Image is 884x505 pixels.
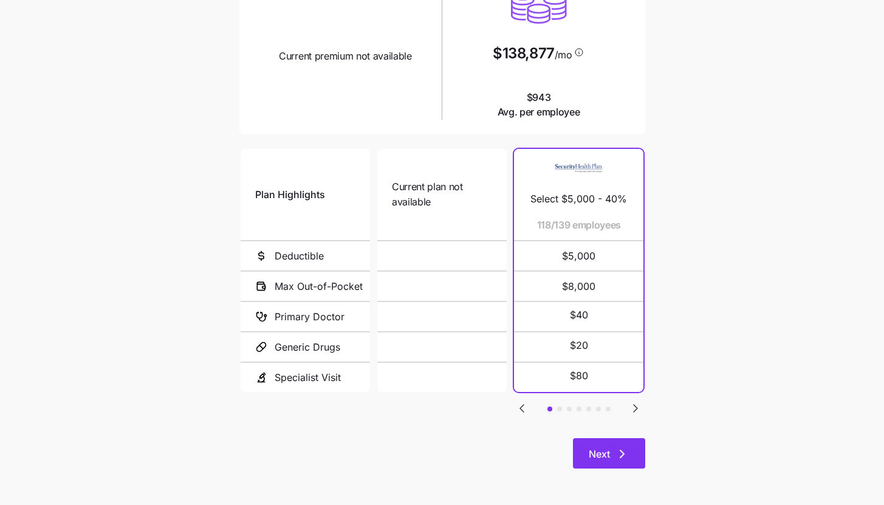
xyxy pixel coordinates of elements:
[275,340,340,355] span: Generic Drugs
[570,307,588,323] span: $40
[514,400,530,416] button: Go to previous slide
[275,370,341,385] span: Specialist Visit
[498,105,580,120] span: Avg. per employee
[628,400,643,416] button: Go to next slide
[628,401,643,416] svg: Go to next slide
[573,438,645,469] button: Next
[275,279,363,294] span: Max Out-of-Pocket
[555,156,603,179] img: Carrier
[279,49,412,64] span: Current premium not available
[530,191,627,207] span: Select $5,000 - 40%
[555,50,572,60] span: /mo
[498,90,580,120] span: $943
[255,187,325,202] span: Plan Highlights
[537,218,622,233] span: 118/139 employees
[529,241,629,270] span: $5,000
[570,338,588,353] span: $20
[275,249,324,264] span: Deductible
[493,46,554,61] span: $138,877
[589,447,610,461] span: Next
[275,309,344,325] span: Primary Doctor
[515,401,529,416] svg: Go to previous slide
[392,179,492,210] span: Current plan not available
[529,272,629,301] span: $8,000
[570,368,588,383] span: $80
